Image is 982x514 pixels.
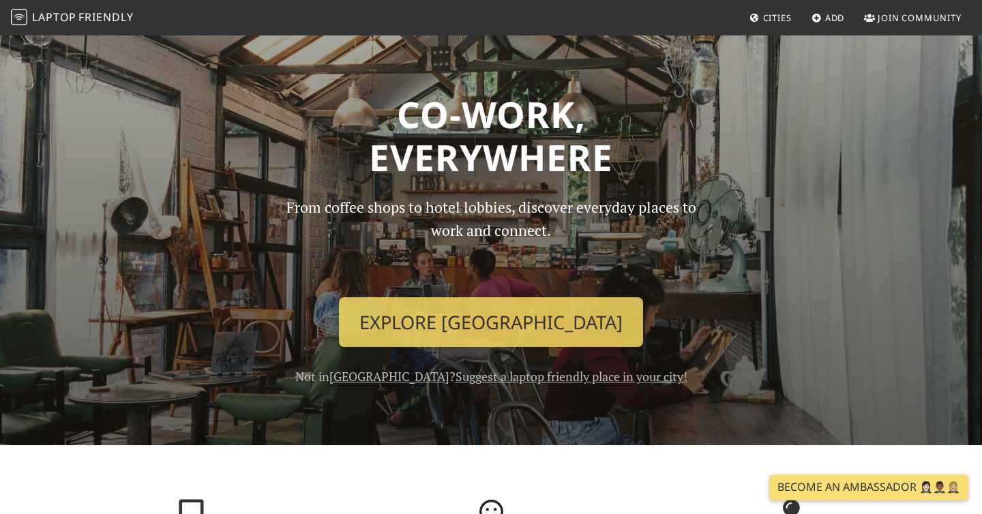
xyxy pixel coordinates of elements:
a: Add [806,5,850,30]
a: [GEOGRAPHIC_DATA] [329,368,449,384]
img: LaptopFriendly [11,9,27,25]
a: Cities [744,5,797,30]
span: Not in ? [295,368,687,384]
h1: Co-work, Everywhere [49,93,933,179]
span: Add [825,12,845,24]
span: Friendly [78,10,133,25]
a: Become an Ambassador 🤵🏻‍♀️🤵🏾‍♂️🤵🏼‍♀️ [769,474,968,500]
span: Laptop [32,10,76,25]
p: From coffee shops to hotel lobbies, discover everyday places to work and connect. [274,196,708,286]
a: Suggest a laptop friendly place in your city! [456,368,687,384]
a: Explore [GEOGRAPHIC_DATA] [339,297,643,348]
span: Cities [763,12,792,24]
a: LaptopFriendly LaptopFriendly [11,6,134,30]
span: Join Community [878,12,962,24]
a: Join Community [859,5,967,30]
